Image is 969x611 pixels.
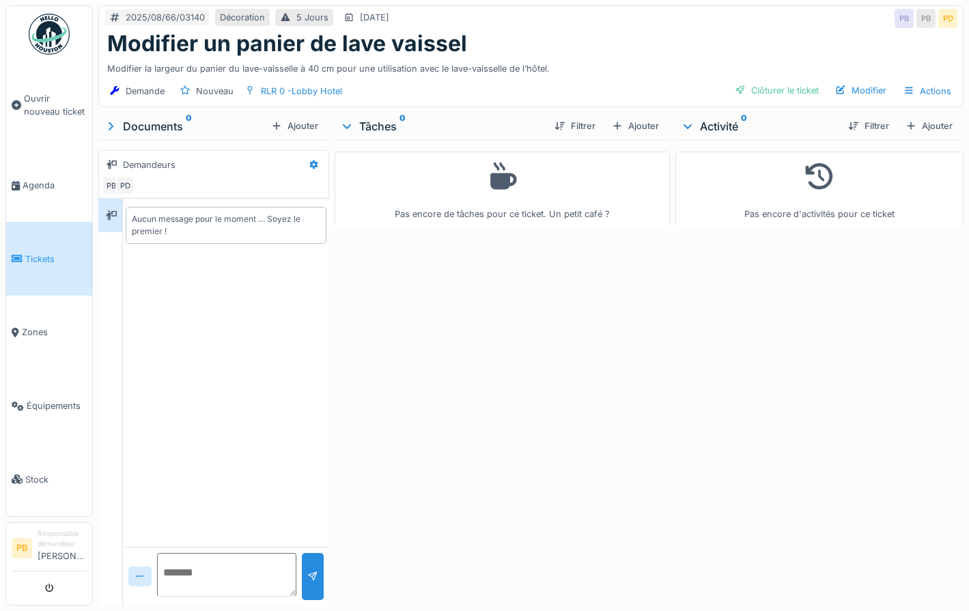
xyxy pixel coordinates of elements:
[830,81,892,100] div: Modifier
[220,11,265,24] div: Décoration
[843,117,895,135] div: Filtrer
[123,158,175,171] div: Demandeurs
[399,118,406,134] sup: 0
[22,326,87,339] span: Zones
[104,118,266,134] div: Documents
[266,117,324,135] div: Ajouter
[681,118,837,134] div: Activité
[107,57,955,75] div: Modifier la largeur du panier du lave-vaisselle à 40 cm pour une utilisation avec le lave-vaissel...
[12,538,32,558] li: PB
[6,296,92,369] a: Zones
[6,442,92,516] a: Stock
[29,14,70,55] img: Badge_color-CXgf-gQk.svg
[343,158,661,221] div: Pas encore de tâches pour ce ticket. Un petit café ?
[38,528,87,550] div: Responsable demandeur
[38,528,87,568] li: [PERSON_NAME]
[549,117,601,135] div: Filtrer
[340,118,544,134] div: Tâches
[916,9,936,28] div: PB
[6,222,92,296] a: Tickets
[741,118,747,134] sup: 0
[186,118,192,134] sup: 0
[102,176,121,195] div: PB
[296,11,328,24] div: 5 Jours
[900,117,958,135] div: Ajouter
[12,528,87,571] a: PB Responsable demandeur[PERSON_NAME]
[729,81,824,100] div: Clôturer le ticket
[25,473,87,486] span: Stock
[895,9,914,28] div: PB
[938,9,957,28] div: PD
[126,85,165,98] div: Demande
[23,179,87,192] span: Agenda
[27,399,87,412] span: Équipements
[25,253,87,266] span: Tickets
[132,213,320,238] div: Aucun message pour le moment … Soyez le premier !
[261,85,342,98] div: RLR 0 -Lobby Hotel
[897,81,957,101] div: Actions
[360,11,389,24] div: [DATE]
[684,158,955,221] div: Pas encore d'activités pour ce ticket
[115,176,135,195] div: PD
[6,369,92,443] a: Équipements
[107,31,467,57] h1: Modifier un panier de lave vaissel
[6,62,92,149] a: Ouvrir nouveau ticket
[196,85,234,98] div: Nouveau
[24,92,87,118] span: Ouvrir nouveau ticket
[6,149,92,223] a: Agenda
[606,117,664,135] div: Ajouter
[126,11,205,24] div: 2025/08/66/03140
